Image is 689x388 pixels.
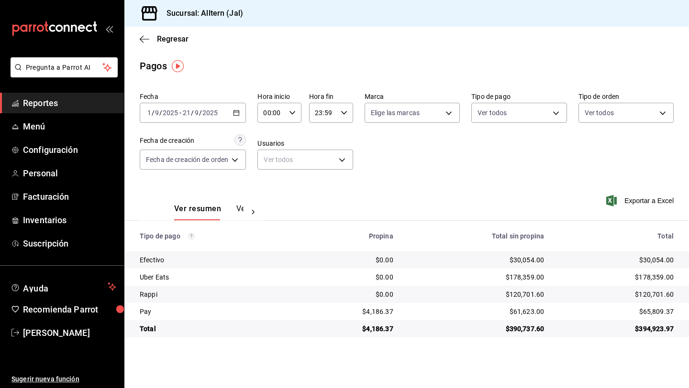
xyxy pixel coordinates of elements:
h3: Sucursal: Alltern (Jal) [159,8,243,19]
div: $4,186.37 [306,324,393,334]
input: -- [147,109,152,117]
span: Ayuda [23,281,104,292]
div: $0.00 [306,255,393,265]
label: Hora inicio [257,93,301,100]
span: Reportes [23,97,116,109]
button: Pregunta a Parrot AI [11,57,118,77]
div: Rappi [140,290,290,299]
span: Recomienda Parrot [23,303,116,316]
span: Fecha de creación de orden [146,155,228,164]
span: Ver todos [585,108,614,118]
span: - [179,109,181,117]
span: Suscripción [23,237,116,250]
input: -- [194,109,199,117]
a: Pregunta a Parrot AI [7,69,118,79]
div: $0.00 [306,272,393,282]
div: $120,701.60 [409,290,545,299]
div: navigation tabs [174,204,244,220]
div: Efectivo [140,255,290,265]
label: Tipo de pago [471,93,567,100]
div: $65,809.37 [559,307,674,316]
input: ---- [162,109,178,117]
span: Inventarios [23,214,116,226]
div: Ver todos [257,150,353,170]
input: -- [155,109,159,117]
div: Total [559,232,674,240]
div: $120,701.60 [559,290,674,299]
div: Propina [306,232,393,240]
label: Usuarios [257,140,353,147]
span: Personal [23,167,116,180]
span: Facturación [23,190,116,203]
label: Marca [365,93,460,100]
span: / [191,109,194,117]
div: $30,054.00 [559,255,674,265]
div: Total sin propina [409,232,545,240]
button: Regresar [140,34,189,43]
div: Uber Eats [140,272,290,282]
span: / [152,109,155,117]
div: Tipo de pago [140,232,290,240]
div: $61,623.00 [409,307,545,316]
label: Tipo de orden [578,93,674,100]
span: Ver todos [478,108,507,118]
button: Exportar a Excel [608,195,674,206]
div: Pay [140,307,290,316]
input: ---- [202,109,218,117]
span: Sugerir nueva función [11,374,116,384]
span: Pregunta a Parrot AI [26,63,103,73]
input: -- [182,109,191,117]
span: / [199,109,202,117]
span: [PERSON_NAME] [23,326,116,339]
button: Ver pagos [236,204,272,220]
div: $4,186.37 [306,307,393,316]
span: Menú [23,120,116,133]
div: $30,054.00 [409,255,545,265]
button: open_drawer_menu [105,25,113,32]
div: Pagos [140,59,167,73]
div: $390,737.60 [409,324,545,334]
div: $0.00 [306,290,393,299]
div: Total [140,324,290,334]
span: / [159,109,162,117]
div: $178,359.00 [559,272,674,282]
label: Fecha [140,93,246,100]
label: Hora fin [309,93,353,100]
div: $178,359.00 [409,272,545,282]
span: Configuración [23,143,116,156]
img: Tooltip marker [172,60,184,72]
button: Ver resumen [174,204,221,220]
span: Regresar [157,34,189,43]
span: Elige las marcas [371,108,420,118]
svg: Los pagos realizados con Pay y otras terminales son montos brutos. [188,233,195,239]
div: Fecha de creación [140,136,194,146]
div: $394,923.97 [559,324,674,334]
